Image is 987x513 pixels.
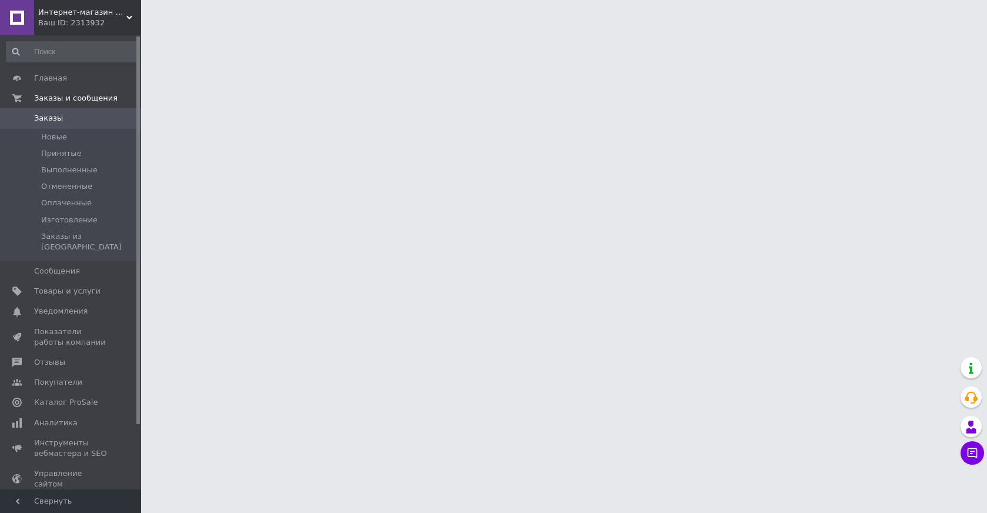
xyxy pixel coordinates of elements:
span: Принятые [41,148,82,159]
span: Аналитика [34,418,78,428]
span: Главная [34,73,67,84]
span: Покупатели [34,377,82,388]
span: Интернет-магазин офисной и детской мебели "Ка-Маркет" [38,7,126,18]
span: Сообщения [34,266,80,277]
span: Инструменты вебмастера и SEO [34,438,109,459]
input: Поиск [6,41,138,62]
span: Заказы и сообщения [34,93,118,104]
span: Выполненные [41,165,98,175]
span: Показатели работы компании [34,327,109,348]
span: Новые [41,132,67,142]
span: Товары и услуги [34,286,101,297]
button: Чат с покупателем [961,441,984,465]
span: Оплаченные [41,198,92,208]
span: Изготовление [41,215,98,225]
span: Отзывы [34,357,65,368]
span: Заказы [34,113,63,124]
span: Заказы из [GEOGRAPHIC_DATA] [41,231,137,252]
div: Ваш ID: 2313932 [38,18,141,28]
span: Каталог ProSale [34,397,98,408]
span: Отмененные [41,181,92,192]
span: Управление сайтом [34,468,109,489]
span: Уведомления [34,306,88,317]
